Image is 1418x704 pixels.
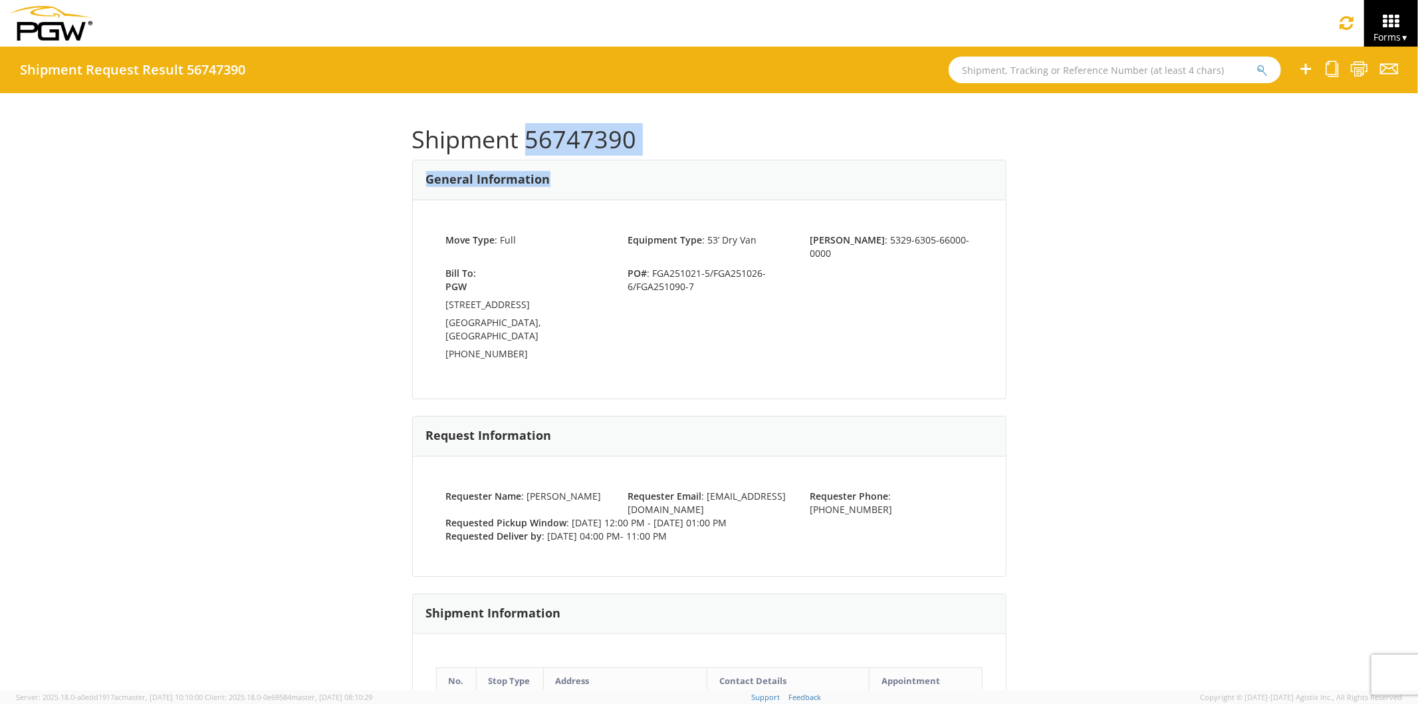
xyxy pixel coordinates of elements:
strong: PO# [628,267,647,279]
strong: Requester Phone [810,490,888,502]
span: : FGA251021-5/FGA251026-6/FGA251090-7 [618,267,800,293]
span: Forms [1373,31,1409,43]
a: Feedback [788,692,821,702]
strong: PGW [446,280,467,293]
span: : [PERSON_NAME] [446,490,602,502]
span: : [EMAIL_ADDRESS][DOMAIN_NAME] [628,490,786,516]
a: Support [751,692,780,702]
strong: [PERSON_NAME] [810,234,885,246]
strong: Requester Name [446,490,522,502]
strong: Requester Email [628,490,701,502]
strong: Bill To: [446,267,477,279]
th: No. [436,667,476,694]
span: - 11:00 PM [621,530,667,542]
td: [GEOGRAPHIC_DATA], [GEOGRAPHIC_DATA] [446,316,608,347]
span: : [DATE] 04:00 PM [446,530,667,542]
span: Copyright © [DATE]-[DATE] Agistix Inc., All Rights Reserved [1200,692,1402,703]
strong: Move Type [446,234,495,246]
h4: Shipment Request Result 56747390 [20,63,245,77]
span: ▼ [1401,32,1409,43]
span: Client: 2025.18.0-0e69584 [205,692,372,702]
h3: General Information [426,173,550,186]
img: pgw-form-logo-1aaa8060b1cc70fad034.png [10,6,92,41]
span: master, [DATE] 08:10:29 [291,692,372,702]
td: [PHONE_NUMBER] [446,347,608,365]
span: : Full [446,234,517,246]
th: Stop Type [476,667,543,694]
strong: Requested Deliver by [446,530,542,542]
span: : 53’ Dry Van [628,234,757,246]
strong: Equipment Type [628,234,702,246]
th: Contact Details [707,667,869,694]
td: [STREET_ADDRESS] [446,298,608,316]
span: : [DATE] 12:00 PM - [DATE] 01:00 PM [446,516,727,529]
input: Shipment, Tracking or Reference Number (at least 4 chars) [949,57,1281,83]
h3: Shipment Information [426,607,561,620]
h1: Shipment 56747390 [412,126,1006,153]
span: : 5329-6305-66000-0000 [810,234,969,260]
strong: Requested Pickup Window [446,516,567,529]
span: : [PHONE_NUMBER] [810,490,892,516]
span: Server: 2025.18.0-a0edd1917ac [16,692,203,702]
th: Appointment [870,667,982,694]
h3: Request Information [426,429,552,442]
span: master, [DATE] 10:10:00 [122,692,203,702]
th: Address [543,667,707,694]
